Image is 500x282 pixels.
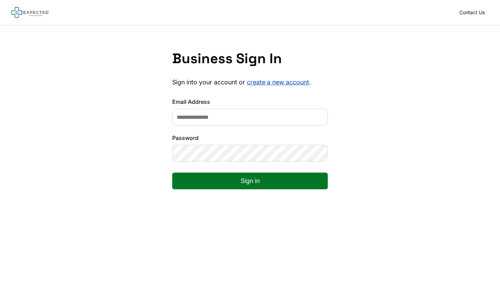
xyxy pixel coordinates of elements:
p: Sign into your account or . [172,78,328,86]
label: Email Address [172,98,328,106]
a: create a new account [247,78,309,86]
label: Password [172,134,328,142]
button: Sign in [172,173,328,189]
a: Contact Us [455,8,489,17]
h1: Business Sign In [172,50,328,67]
